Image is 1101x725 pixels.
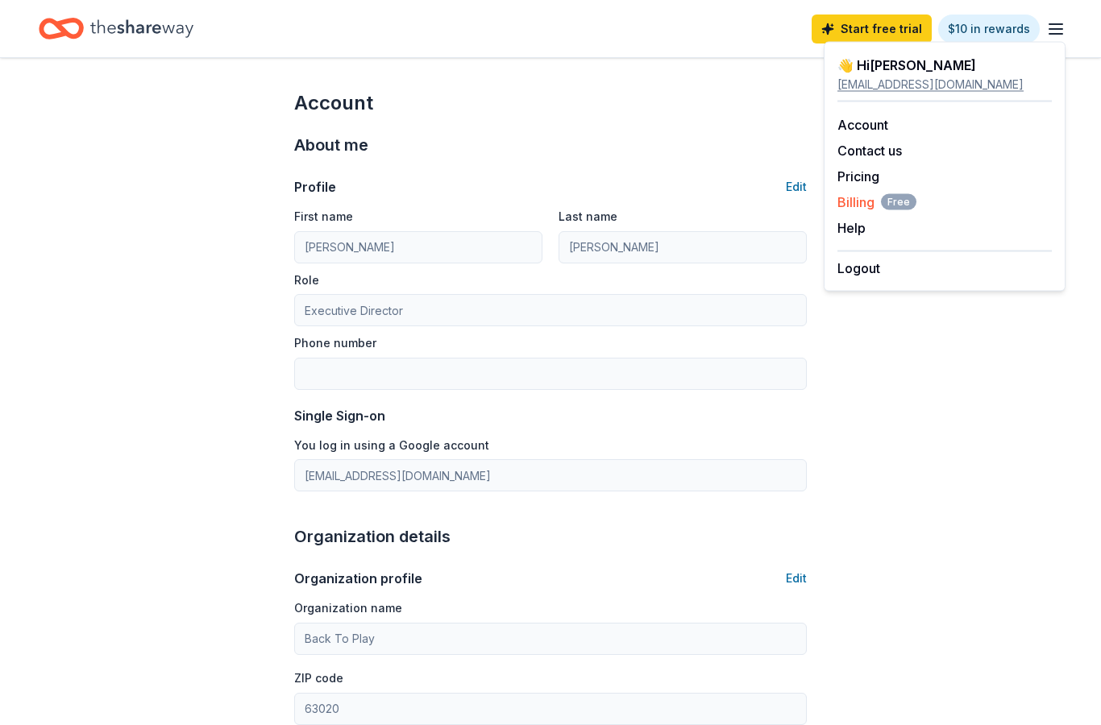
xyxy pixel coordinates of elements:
[294,693,807,725] input: 12345 (U.S. only)
[837,117,888,133] a: Account
[837,193,916,212] span: Billing
[294,524,807,549] div: Organization details
[294,670,343,686] label: ZIP code
[837,141,902,160] button: Contact us
[786,569,807,588] button: Edit
[837,193,916,212] button: BillingFree
[837,56,1052,75] div: 👋 Hi [PERSON_NAME]
[294,406,807,425] div: Single Sign-on
[786,177,807,197] button: Edit
[294,209,353,225] label: First name
[294,600,402,616] label: Organization name
[294,335,376,351] label: Phone number
[294,90,807,116] div: Account
[837,168,879,184] a: Pricing
[294,177,336,197] div: Profile
[294,132,807,158] div: About me
[837,259,880,278] button: Logout
[294,272,319,288] label: Role
[881,194,916,210] span: Free
[294,437,489,454] label: You log in using a Google account
[559,209,617,225] label: Last name
[812,14,932,43] a: Start free trial
[938,14,1040,43] a: $10 in rewards
[39,10,193,48] a: Home
[837,218,866,238] button: Help
[294,569,422,588] div: Organization profile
